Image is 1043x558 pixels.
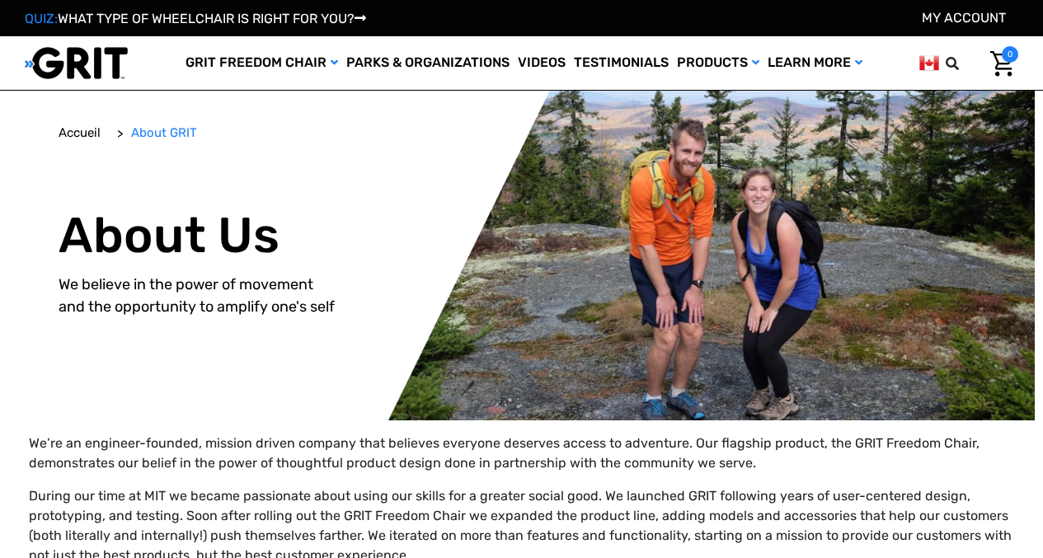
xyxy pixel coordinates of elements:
[919,53,939,73] img: ca.png
[59,124,101,143] a: Accueil
[570,36,673,90] a: Testimonials
[59,125,101,140] span: Accueil
[990,51,1014,77] img: Cart
[763,36,867,90] a: Learn More
[59,206,534,265] h1: About Us
[29,434,1014,473] p: We’re an engineer-founded, mission driven company that believes everyone deserves access to adven...
[25,11,366,26] a: QUIZ:WHAT TYPE OF WHEELCHAIR IS RIGHT FOR YOU?
[181,36,342,90] a: GRIT Freedom Chair
[922,10,1006,26] a: Compte
[514,36,570,90] a: Videos
[978,46,1018,81] a: Panier avec 0 article
[25,11,58,26] span: QUIZ:
[9,91,1035,420] img: Alternative Image text
[131,124,197,143] a: About GRIT
[342,36,514,90] a: Parks & Organizations
[59,274,534,318] p: We believe in the power of movement and the opportunity to amplify one's self
[673,36,763,90] a: Products
[1002,46,1018,63] span: 0
[59,111,205,155] nav: Breadcrumb
[953,46,978,81] input: Search
[131,125,197,140] span: About GRIT
[25,46,128,80] img: GRIT All-Terrain Wheelchair and Mobility Equipment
